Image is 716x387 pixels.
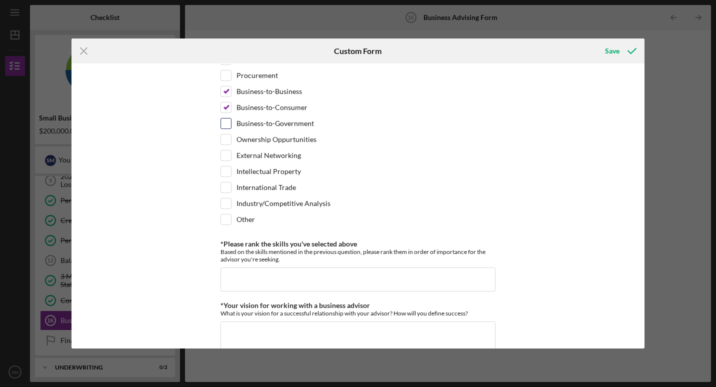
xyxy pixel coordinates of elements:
label: Business-to-Government [236,118,314,128]
label: International Trade [236,182,296,192]
label: *Please rank the skills you've selected above [220,239,357,248]
label: Procurement [236,70,278,80]
button: Save [595,41,644,61]
h6: Custom Form [334,46,381,55]
label: Business-to-Consumer [236,102,307,112]
label: External Networking [236,150,301,160]
div: Based on the skills mentioned in the previous question, please rank them in order of importance f... [220,248,495,263]
label: Ownership Oppurtunities [236,134,316,144]
div: Save [605,41,619,61]
label: *Your vision for working with a business advisor [220,301,370,309]
label: Industry/Competitive Analysis [236,198,330,208]
label: Intellectual Property [236,166,301,176]
label: Other [236,214,255,224]
label: Business-to-Business [236,86,302,96]
div: What is your vision for a successful relationship with your advisor? How will you define success? [220,309,495,317]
